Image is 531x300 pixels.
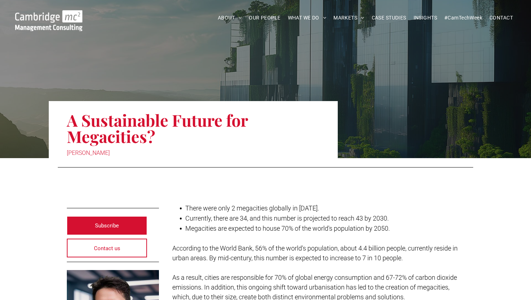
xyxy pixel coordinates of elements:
span: Subscribe [95,217,119,235]
span: According to the World Bank, 56% of the world's population, about 4.4 billion people, currently r... [172,244,458,262]
img: Cambridge MC Logo [15,10,82,31]
a: #CamTechWeek [441,12,486,23]
h1: A Sustainable Future for Megacities? [67,111,320,145]
span: Contact us [94,239,120,257]
span: There were only 2 megacities globally in [DATE]. [185,204,319,212]
a: CONTACT [486,12,517,23]
span: Megacities are expected to house 70% of the world's population by 2050. [185,225,390,232]
a: CASE STUDIES [368,12,410,23]
a: MARKETS [330,12,368,23]
a: WHAT WE DO [284,12,330,23]
a: INSIGHTS [410,12,441,23]
a: ABOUT [214,12,246,23]
a: Contact us [67,239,147,257]
a: OUR PEOPLE [245,12,284,23]
span: Currently, there are 34, and this number is projected to reach 43 by 2030. [185,214,389,222]
div: [PERSON_NAME] [67,148,320,158]
a: Subscribe [67,216,147,235]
